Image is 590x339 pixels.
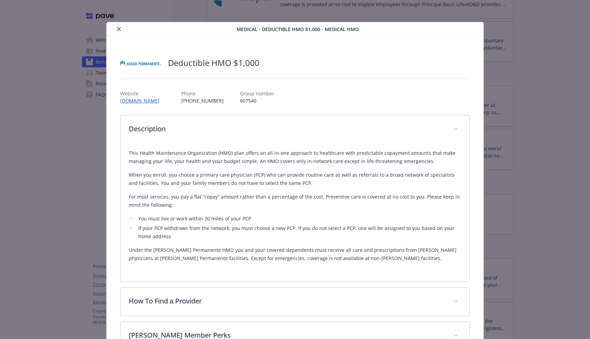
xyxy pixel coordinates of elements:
li: If your PCP withdraws from the network, you must choose a new PCP. If you do not select a PCP, on... [136,224,461,241]
button: close [115,25,123,33]
div: Description [121,116,469,144]
p: How To Find a Provider [129,296,445,306]
p: This Health Maintenance Organization (HMO) plan offers an all-in-one approach to healthcare with ... [129,149,461,165]
li: You must live or work within 30 miles of your PCP [136,215,461,223]
p: 607540 [240,97,274,104]
p: Group number [240,90,274,97]
p: When you enroll, you choose a primary care physician (PCP) who can provide routine care as well a... [129,171,461,187]
span: Medical - Deductible HMO $1,000 - Medical HMO [237,26,359,33]
p: Description [129,124,445,134]
div: How To Find a Provider [121,288,469,316]
div: Description [121,144,469,282]
p: For most services, you pay a flat “copay” amount rather than a percentage of the cost. Preventive... [129,193,461,209]
p: Website [120,90,165,97]
h2: Deductible HMO $1,000 [168,57,259,69]
p: Phone [181,90,224,97]
p: [PHONE_NUMBER] [181,97,224,104]
a: [DOMAIN_NAME] [120,97,165,104]
img: Kaiser Permanente Insurance Company [120,53,161,73]
p: Under the [PERSON_NAME] Permanente HMO you and your covered dependents must receive all care and ... [129,246,461,262]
